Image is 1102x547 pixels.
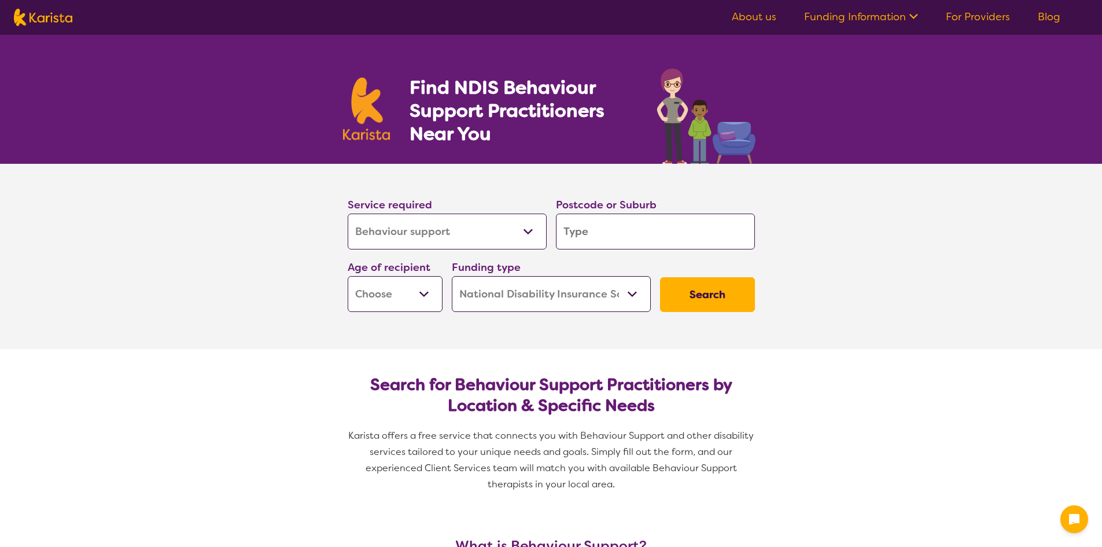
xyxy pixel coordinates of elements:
a: For Providers [946,10,1010,24]
a: About us [732,10,776,24]
label: Age of recipient [348,260,430,274]
img: Karista logo [14,9,72,26]
a: Blog [1038,10,1060,24]
input: Type [556,214,755,249]
label: Funding type [452,260,521,274]
h1: Find NDIS Behaviour Support Practitioners Near You [410,76,633,145]
a: Funding Information [804,10,918,24]
h2: Search for Behaviour Support Practitioners by Location & Specific Needs [357,375,746,416]
p: Karista offers a free service that connects you with Behaviour Support and other disability servi... [343,428,760,493]
button: Search [660,277,755,312]
img: behaviour-support [654,63,760,164]
img: Karista logo [343,78,390,140]
label: Service required [348,198,432,212]
label: Postcode or Suburb [556,198,657,212]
